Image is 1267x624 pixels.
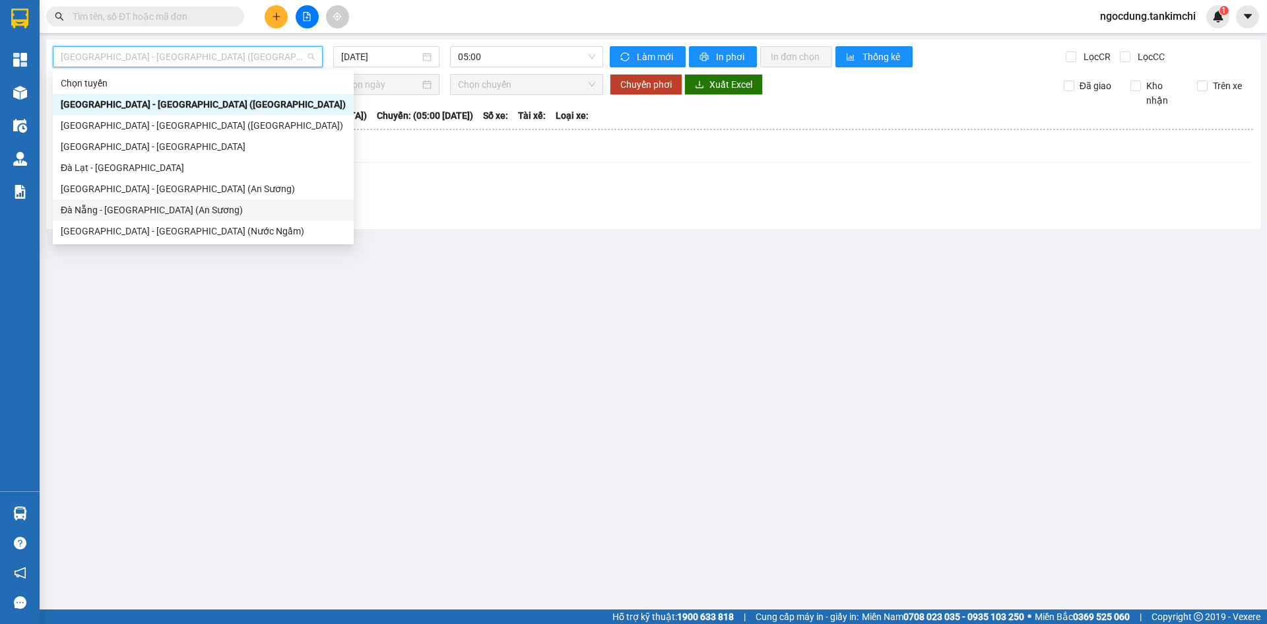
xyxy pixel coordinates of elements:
span: notification [14,567,26,579]
div: Đà Nẵng - Sài Gòn (An Sương) [53,199,354,221]
span: copyright [1194,612,1203,621]
button: Chuyển phơi [610,74,682,95]
button: bar-chartThống kê [835,46,913,67]
input: Chọn ngày [341,77,420,92]
div: Đà Nẵng - Đà Lạt [53,136,354,157]
span: Tài xế: [518,108,546,123]
img: solution-icon [13,185,27,199]
span: sync [620,52,632,63]
span: Lọc CR [1078,50,1113,64]
button: caret-down [1236,5,1259,28]
span: Loại xe: [556,108,589,123]
div: [GEOGRAPHIC_DATA] - [GEOGRAPHIC_DATA] (Nước Ngầm) [61,224,346,238]
span: printer [699,52,711,63]
span: Miền Nam [862,609,1024,624]
input: 14/09/2025 [341,50,420,64]
button: In đơn chọn [760,46,832,67]
span: Chuyến: (05:00 [DATE]) [377,108,473,123]
span: Kho nhận [1141,79,1187,108]
span: Miền Bắc [1035,609,1130,624]
span: 1 [1221,6,1226,15]
span: Hỗ trợ kỹ thuật: [612,609,734,624]
span: ⚪️ [1027,614,1031,619]
div: Đà Nẵng - Hà Nội (Nước Ngầm) [53,221,354,242]
span: Đà Nẵng - Hà Nội (Hàng) [61,47,315,67]
div: [GEOGRAPHIC_DATA] - [GEOGRAPHIC_DATA] ([GEOGRAPHIC_DATA]) [61,118,346,133]
img: warehouse-icon [13,152,27,166]
span: Số xe: [483,108,508,123]
span: aim [333,12,342,21]
span: message [14,596,26,609]
strong: 0708 023 035 - 0935 103 250 [903,611,1024,622]
img: dashboard-icon [13,53,27,67]
span: search [55,12,64,21]
div: Đà Lạt - Đà Nẵng [53,157,354,178]
div: Chọn tuyến [61,76,346,90]
div: [GEOGRAPHIC_DATA] - [GEOGRAPHIC_DATA] ([GEOGRAPHIC_DATA]) [61,97,346,112]
span: file-add [302,12,311,21]
span: | [744,609,746,624]
button: downloadXuất Excel [684,74,763,95]
div: Sài Gòn - Đà Nẵng (An Sương) [53,178,354,199]
div: Đà Lạt - [GEOGRAPHIC_DATA] [61,160,346,175]
button: printerIn phơi [689,46,757,67]
span: bar-chart [846,52,857,63]
div: [GEOGRAPHIC_DATA] - [GEOGRAPHIC_DATA] [61,139,346,154]
strong: 0369 525 060 [1073,611,1130,622]
span: Thống kê [862,50,902,64]
img: warehouse-icon [13,506,27,520]
div: Chọn tuyến [53,73,354,94]
button: aim [326,5,349,28]
span: In phơi [716,50,746,64]
span: Đã giao [1074,79,1117,93]
img: icon-new-feature [1212,11,1224,22]
img: logo-vxr [11,9,28,28]
span: 05:00 [458,47,595,67]
button: file-add [296,5,319,28]
div: Hà Nội - Đà Nẵng (Hàng) [53,115,354,136]
span: Lọc CC [1132,50,1167,64]
sup: 1 [1219,6,1229,15]
button: syncLàm mới [610,46,686,67]
button: plus [265,5,288,28]
span: | [1140,609,1142,624]
span: Làm mới [637,50,675,64]
span: question-circle [14,537,26,549]
input: Tìm tên, số ĐT hoặc mã đơn [73,9,228,24]
div: Đà Nẵng - [GEOGRAPHIC_DATA] (An Sương) [61,203,346,217]
strong: 1900 633 818 [677,611,734,622]
span: Cung cấp máy in - giấy in: [756,609,859,624]
span: ngocdung.tankimchi [1089,8,1206,24]
img: warehouse-icon [13,86,27,100]
span: caret-down [1242,11,1254,22]
div: Đà Nẵng - Hà Nội (Hàng) [53,94,354,115]
div: [GEOGRAPHIC_DATA] - [GEOGRAPHIC_DATA] (An Sương) [61,182,346,196]
span: plus [272,12,281,21]
span: Trên xe [1208,79,1247,93]
span: Chọn chuyến [458,75,595,94]
img: warehouse-icon [13,119,27,133]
